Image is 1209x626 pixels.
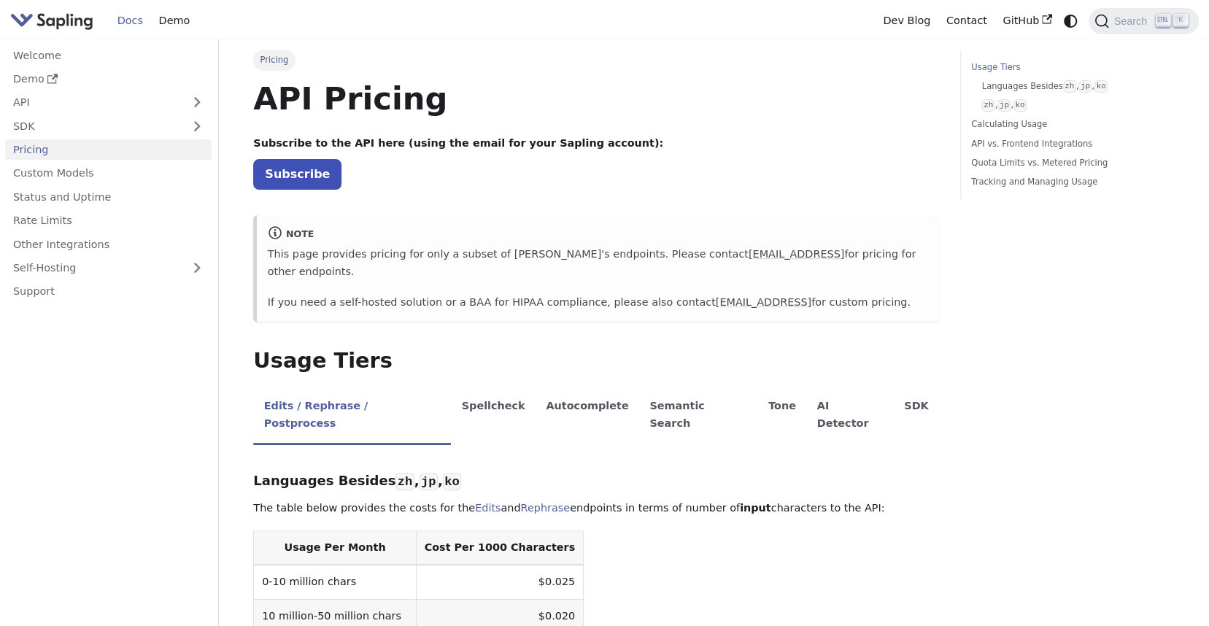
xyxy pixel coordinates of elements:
[5,115,182,136] a: SDK
[536,387,639,445] li: Autocomplete
[253,500,939,517] p: The table below provides the costs for the and endpoints in terms of number of characters to the ...
[5,210,212,231] a: Rate Limits
[182,115,212,136] button: Expand sidebar category 'SDK'
[740,502,771,514] strong: input
[1089,8,1198,34] button: Search (Ctrl+K)
[938,9,995,32] a: Contact
[1013,99,1027,112] code: ko
[1063,80,1076,93] code: zh
[971,61,1169,74] a: Usage Tiers
[253,159,341,189] a: Subscribe
[253,79,939,118] h1: API Pricing
[5,69,212,90] a: Demo
[5,281,212,302] a: Support
[971,175,1169,189] a: Tracking and Managing Usage
[5,45,212,66] a: Welcome
[5,139,212,161] a: Pricing
[253,473,939,490] h3: Languages Besides , ,
[749,248,844,260] a: [EMAIL_ADDRESS]
[416,565,583,599] td: $0.025
[994,9,1059,32] a: GitHub
[268,294,929,312] p: If you need a self-hosted solution or a BAA for HIPAA compliance, please also contact for custom ...
[254,531,416,565] th: Usage Per Month
[254,565,416,599] td: 0-10 million chars
[420,473,438,490] code: jp
[716,296,811,308] a: [EMAIL_ADDRESS]
[981,98,1164,112] a: zh,jp,ko
[5,163,212,184] a: Custom Models
[5,92,182,113] a: API
[758,387,807,445] li: Tone
[253,137,663,149] strong: Subscribe to the API here (using the email for your Sapling account):
[894,387,939,445] li: SDK
[10,10,93,31] img: Sapling.ai
[395,473,414,490] code: zh
[182,92,212,113] button: Expand sidebar category 'API'
[443,473,461,490] code: ko
[10,10,99,31] a: Sapling.ai
[451,387,536,445] li: Spellcheck
[5,233,212,255] a: Other Integrations
[1173,14,1188,27] kbd: K
[5,258,212,279] a: Self-Hosting
[997,99,1011,112] code: jp
[151,9,198,32] a: Demo
[416,531,583,565] th: Cost Per 1000 Characters
[253,50,295,70] span: Pricing
[806,387,894,445] li: AI Detector
[109,9,151,32] a: Docs
[1078,80,1092,93] code: jp
[1109,15,1156,27] span: Search
[981,99,994,112] code: zh
[268,246,929,281] p: This page provides pricing for only a subset of [PERSON_NAME]'s endpoints. Please contact for pri...
[875,9,938,32] a: Dev Blog
[971,117,1169,131] a: Calculating Usage
[253,387,451,445] li: Edits / Rephrase / Postprocess
[5,186,212,207] a: Status and Uptime
[1060,10,1081,31] button: Switch between dark and light mode (currently system mode)
[971,156,1169,170] a: Quota Limits vs. Metered Pricing
[253,50,939,70] nav: Breadcrumbs
[639,387,758,445] li: Semantic Search
[268,225,929,243] div: note
[520,502,570,514] a: Rephrase
[981,80,1164,93] a: Languages Besideszh,jp,ko
[1094,80,1108,93] code: ko
[971,137,1169,151] a: API vs. Frontend Integrations
[253,348,939,374] h2: Usage Tiers
[475,502,501,514] a: Edits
